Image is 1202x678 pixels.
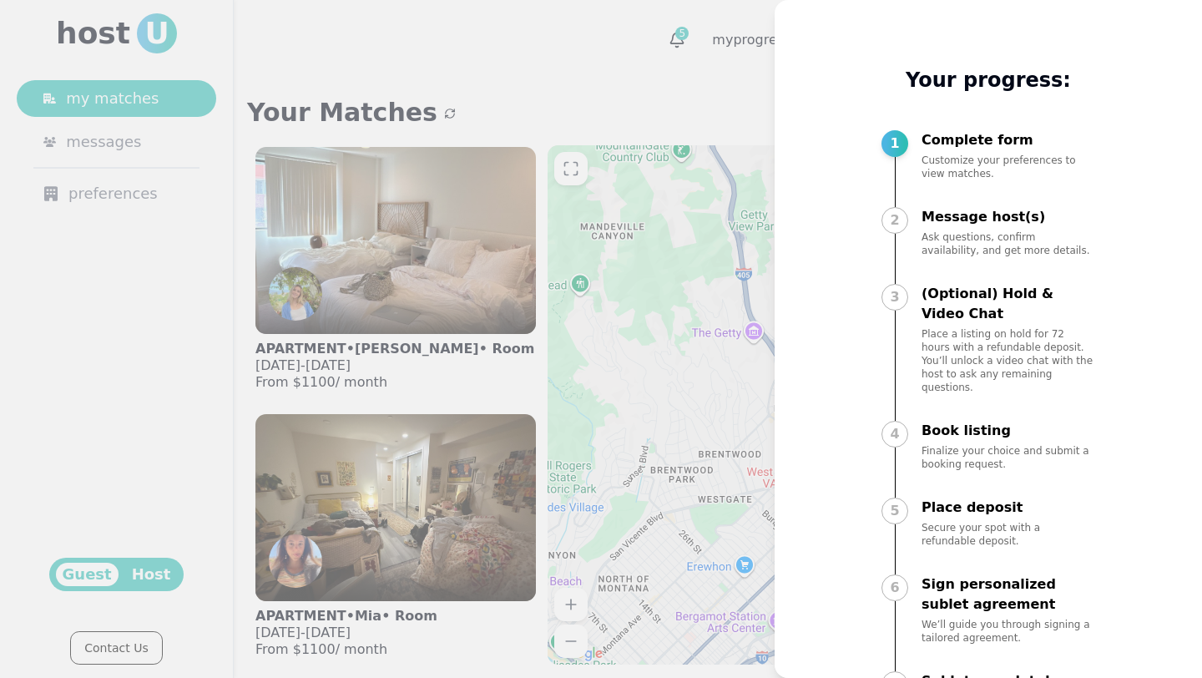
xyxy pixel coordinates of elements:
[881,421,908,448] div: 4
[922,521,1095,548] p: Secure your spot with a refundable deposit.
[881,207,908,234] div: 2
[922,230,1095,257] p: Ask questions, confirm availability, and get more details.
[922,618,1095,645] p: We’ll guide you through signing a tailored agreement.
[922,574,1095,615] p: Sign personalized sublet agreement
[922,327,1095,394] p: Place a listing on hold for 72 hours with a refundable deposit. You’ll unlock a video chat with t...
[881,498,908,524] div: 5
[881,284,908,311] div: 3
[922,284,1095,324] p: (Optional) Hold & Video Chat
[922,421,1095,441] p: Book listing
[881,67,1095,94] p: Your progress:
[922,444,1095,471] p: Finalize your choice and submit a booking request.
[922,207,1095,227] p: Message host(s)
[922,498,1095,518] p: Place deposit
[881,130,908,157] div: 1
[922,130,1095,150] p: Complete form
[922,154,1095,180] p: Customize your preferences to view matches.
[881,574,908,601] div: 6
